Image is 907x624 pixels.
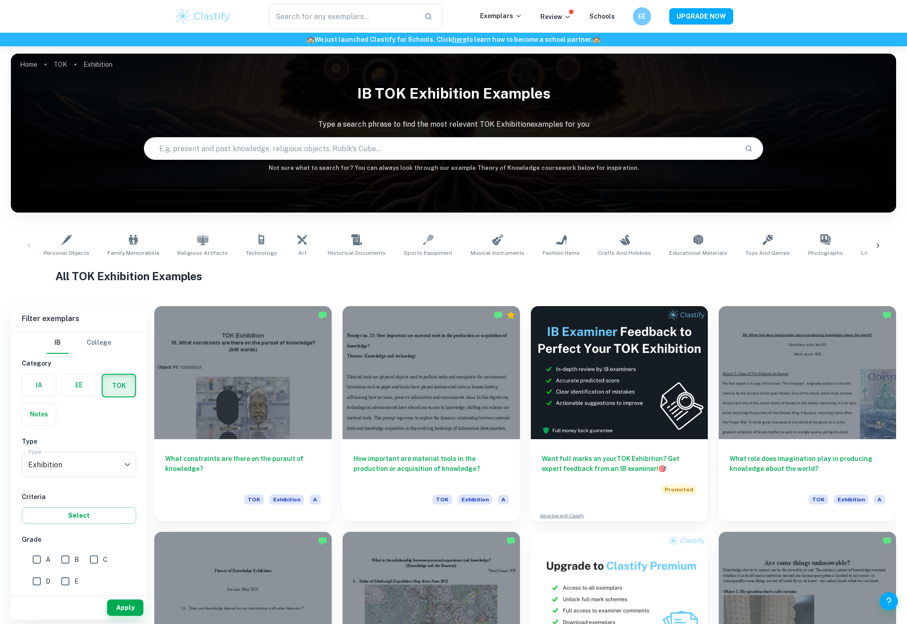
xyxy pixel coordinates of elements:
[244,495,264,505] span: TOK
[874,495,885,505] span: A
[882,311,892,320] img: Marked
[270,495,304,505] span: Exhibition
[107,599,143,616] button: Apply
[808,249,843,257] span: Photographs
[11,119,896,130] p: Type a search phrase to find the most relevant TOK Exhibition examples for you
[83,59,113,69] p: Exhibition
[46,555,50,565] span: A
[154,306,332,521] a: What constraints are there on the pursuit of knowledge?TOKExhibitionA
[353,454,509,484] h6: How important are material tools in the production or acquisition of knowledge?
[633,7,651,25] button: EE
[11,79,896,108] h1: IB TOK Exhibition examples
[103,555,108,565] span: C
[22,452,136,477] div: Exhibition
[22,492,136,502] h6: Criteria
[452,36,466,43] a: here
[494,311,503,320] img: Marked
[74,576,78,586] span: E
[246,249,277,257] span: Technology
[471,249,525,257] span: Musical Instruments
[62,374,96,396] button: EE
[531,306,708,521] a: Want full marks on yourTOK Exhibition? Get expert feedback from an IB examiner!PromotedAdvertise ...
[589,13,615,20] a: Schools
[44,249,89,257] span: Personal Objects
[834,495,868,505] span: Exhibition
[2,35,905,45] h6: We just launched Clastify for Schools. Click to learn how to become a school partner.
[318,311,327,320] img: Marked
[719,306,896,521] a: What role does imagination play in producing knowledge about the world?TOKExhibitionA
[343,306,520,521] a: How important are material tools in the production or acquisition of knowledge?TOKExhibitionA
[22,374,56,396] button: IA
[543,249,580,257] span: Fashion Items
[531,306,708,439] img: Thumbnail
[741,141,756,156] button: Search
[540,12,571,22] p: Review
[144,136,738,161] input: E.g. present and past knowledge, religious objects, Rubik's Cube...
[269,4,417,29] input: Search for any exemplars...
[47,332,111,354] div: Filter type choice
[598,249,651,257] span: Crafts and Hobbies
[480,11,522,21] p: Exemplars
[318,536,327,545] img: Marked
[861,249,887,257] span: Literature
[165,454,321,484] h6: What constraints are there on the pursuit of knowledge?
[174,7,232,25] img: Clastify logo
[404,249,452,257] span: Sports Equipment
[669,8,733,25] button: UPGRADE NOW
[745,249,790,257] span: Toys and Games
[309,495,321,505] span: A
[55,268,852,284] h1: All TOK Exhibition Examples
[22,535,136,545] h6: Grade
[658,465,666,472] span: 🎯
[506,536,515,545] img: Marked
[11,163,896,173] h6: Not sure what to search for? You can always look through our example Theory of Knowledge coursewo...
[307,36,314,43] span: 🏫
[882,536,892,545] img: Marked
[506,311,515,320] div: Premium
[20,58,37,71] a: Home
[328,249,386,257] span: Historical Documents
[11,306,147,332] h6: Filter exemplars
[809,495,829,505] span: TOK
[22,358,136,368] h6: Category
[47,332,69,354] button: IB
[540,513,584,519] a: Advertise with Clastify
[669,249,727,257] span: Educational Materials
[22,436,136,446] h6: Type
[498,495,509,505] span: A
[730,454,885,484] h6: What role does imagination play in producing knowledge about the world?
[108,249,159,257] span: Family Memorabilia
[103,375,135,396] button: TOK
[22,403,56,425] button: Notes
[74,555,79,565] span: B
[880,592,898,610] button: Help and Feedback
[432,495,452,505] span: TOK
[637,11,647,21] h6: EE
[54,58,67,71] a: TOK
[298,249,307,257] span: Art
[661,485,697,495] span: Promoted
[542,454,697,474] h6: Want full marks on your TOK Exhibition ? Get expert feedback from an IB examiner!
[593,36,600,43] span: 🏫
[22,507,136,524] button: Select
[46,576,50,586] span: D
[87,332,111,354] button: College
[28,448,41,456] label: Type
[177,249,228,257] span: Religious Artifacts
[458,495,492,505] span: Exhibition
